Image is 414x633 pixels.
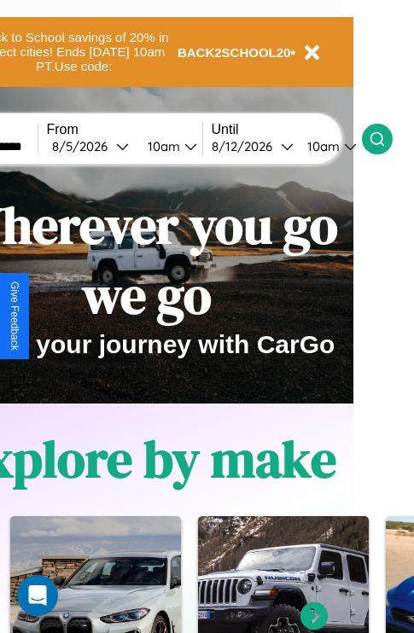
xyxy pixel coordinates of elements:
button: 8/5/2026 [47,137,134,155]
label: From [47,122,202,137]
div: 8 / 12 / 2026 [212,138,281,154]
div: Open Intercom Messenger [17,575,58,616]
div: 10am [139,138,184,154]
div: 8 / 5 / 2026 [52,138,116,154]
b: BACK2SCHOOL20 [178,45,291,60]
div: 10am [299,138,344,154]
button: 10am [134,137,202,155]
button: 10am [294,137,362,155]
label: Until [212,122,362,137]
div: Give Feedback [9,282,20,351]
